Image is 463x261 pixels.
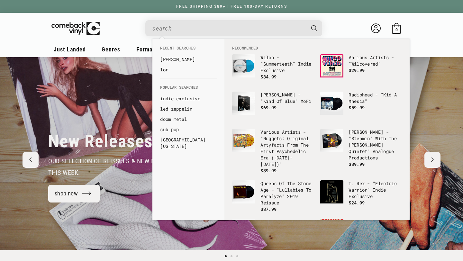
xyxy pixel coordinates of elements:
li: default_products: Radiohead - "Kid A Mnesia" [317,88,405,126]
span: $34.99 [260,74,277,80]
li: default_products: The Beatles - "1" [229,216,317,253]
p: [PERSON_NAME] - "Steamin' With The [PERSON_NAME] Quintet" Analogue Productions [349,129,402,161]
button: Previous slide [23,152,39,168]
li: Recent Searches [157,45,220,54]
a: sub pop [160,126,217,133]
p: T. Rex - "Electric Warrior" Indie Exclusive [349,180,402,200]
p: Queens Of The Stone Age - "Lullabies To Paralyze" 2019 Reissue [260,180,314,206]
a: Miles Davis - "Kind Of Blue" MoFi [PERSON_NAME] - "Kind Of Blue" MoFi $69.99 [232,92,314,122]
a: The Beatles - "1" The Beatles - "1" [232,219,314,250]
span: $39.99 [260,167,277,174]
button: Load slide 3 of 3 [234,253,240,259]
span: our selection of reissues & new music that dropped this week. [48,157,213,176]
a: Incubus - "Light Grenades" Regular Incubus - "Light Grenades" Regular [320,219,402,250]
a: lor [160,67,217,73]
span: $39.99 [349,161,365,167]
li: default_products: Miles Davis - "Kind Of Blue" MoFi [229,88,317,126]
a: led zeppelin [160,106,217,112]
p: Incubus - "Light Grenades" Regular [349,219,402,232]
a: FREE SHIPPING $89+ | FREE 100-DAY RETURNS [170,4,294,9]
img: Radiohead - "Kid A Mnesia" [320,92,343,115]
div: Recommended [224,39,410,220]
input: When autocomplete results are available use up and down arrows to review and enter to select [152,22,305,35]
li: default_products: Wilco - "Summerteeth" Indie Exclusive [229,51,317,88]
li: default_products: T. Rex - "Electric Warrior" Indie Exclusive [317,177,405,214]
p: Radiohead - "Kid A Mnesia" [349,92,402,104]
button: Search [306,20,323,36]
a: Radiohead - "Kid A Mnesia" Radiohead - "Kid A Mnesia" $59.99 [320,92,402,122]
img: Miles Davis - "Steamin' With The Miles Davis Quintet" Analogue Productions [320,129,343,152]
img: T. Rex - "Electric Warrior" Indie Exclusive [320,180,343,203]
span: Just Landed [54,46,86,53]
li: default_products: Queens Of The Stone Age - "Lullabies To Paralyze" 2019 Reissue [229,177,317,216]
div: Search [145,20,322,36]
div: Recent Searches [152,39,224,78]
button: Next slide [424,152,440,168]
li: default_suggestions: hotel california [157,135,220,151]
a: shop now [48,185,100,203]
li: default_suggestions: sub pop [157,124,220,135]
li: Recommended [229,45,405,51]
a: [GEOGRAPHIC_DATA][US_STATE] [160,137,217,149]
a: Various Artists - "Nuggets: Original Artyfacts From The First Psychedelic Era (1965-1968)" Variou... [232,129,314,174]
p: [PERSON_NAME] - "Kind Of Blue" MoFi [260,92,314,104]
li: default_products: Miles Davis - "Steamin' With The Miles Davis Quintet" Analogue Productions [317,126,405,171]
p: The Beatles - "1" [260,219,314,225]
span: 0 [395,27,398,32]
span: Genres [102,46,120,53]
p: Wilco - "Summerteeth" Indie Exclusive [260,54,314,74]
li: default_products: Various Artists - "Wilcovered" [317,51,405,88]
a: doom metal [160,116,217,122]
h2: New Releases [48,131,153,152]
li: recent_searches: taylor [157,54,220,65]
img: Incubus - "Light Grenades" Regular [320,219,343,242]
img: Miles Davis - "Kind Of Blue" MoFi [232,92,255,115]
li: Popular Searches [157,85,220,94]
button: Load slide 1 of 3 [223,253,229,259]
li: recent_searches: lor [157,65,220,75]
span: $69.99 [260,104,277,111]
li: default_suggestions: indie exclusive [157,94,220,104]
a: T. Rex - "Electric Warrior" Indie Exclusive T. Rex - "Electric Warrior" Indie Exclusive $24.99 [320,180,402,211]
p: Various Artists - "Wilcovered" [349,54,402,67]
div: Popular Searches [152,78,224,155]
img: Various Artists - "Wilcovered" [320,54,343,77]
span: $29.99 [349,67,365,73]
a: indie exclusive [160,95,217,102]
a: Miles Davis - "Steamin' With The Miles Davis Quintet" Analogue Productions [PERSON_NAME] - "Steam... [320,129,402,167]
li: default_suggestions: led zeppelin [157,104,220,114]
img: Wilco - "Summerteeth" Indie Exclusive [232,54,255,77]
img: Various Artists - "Nuggets: Original Artyfacts From The First Psychedelic Era (1965-1968)" [232,129,255,152]
span: Formats [136,46,158,53]
span: $59.99 [349,104,365,111]
li: default_products: Incubus - "Light Grenades" Regular [317,216,405,253]
a: Queens Of The Stone Age - "Lullabies To Paralyze" 2019 Reissue Queens Of The Stone Age - "Lullabi... [232,180,314,212]
img: Queens Of The Stone Age - "Lullabies To Paralyze" 2019 Reissue [232,180,255,203]
span: $37.99 [260,206,277,212]
li: default_suggestions: doom metal [157,114,220,124]
a: Various Artists - "Wilcovered" Various Artists - "Wilcovered" $29.99 [320,54,402,85]
p: Various Artists - "Nuggets: Original Artyfacts From The First Psychedelic Era ([DATE]-[DATE])" [260,129,314,167]
a: Wilco - "Summerteeth" Indie Exclusive Wilco - "Summerteeth" Indie Exclusive $34.99 [232,54,314,85]
span: $24.99 [349,200,365,206]
button: Load slide 2 of 3 [229,253,234,259]
img: The Beatles - "1" [232,219,255,242]
li: default_products: Various Artists - "Nuggets: Original Artyfacts From The First Psychedelic Era (... [229,126,317,177]
a: [PERSON_NAME] [160,56,217,63]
